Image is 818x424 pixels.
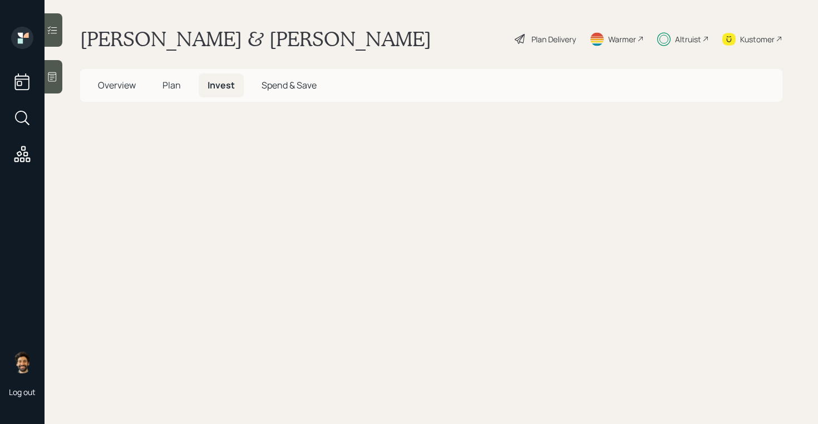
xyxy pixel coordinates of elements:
span: Spend & Save [262,79,317,91]
span: Plan [162,79,181,91]
div: Kustomer [740,33,775,45]
div: Altruist [675,33,701,45]
div: Log out [9,387,36,397]
div: Plan Delivery [531,33,576,45]
img: eric-schwartz-headshot.png [11,351,33,373]
div: Warmer [608,33,636,45]
span: Invest [208,79,235,91]
h1: [PERSON_NAME] & [PERSON_NAME] [80,27,431,51]
span: Overview [98,79,136,91]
